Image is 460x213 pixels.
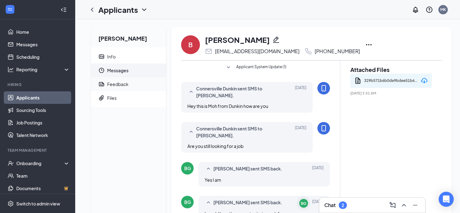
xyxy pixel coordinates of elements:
span: [DATE] [312,199,324,206]
span: Applicant System Update (1) [236,64,286,71]
div: Hiring [8,82,69,87]
a: Team [16,170,70,182]
div: Feedback [107,81,128,87]
a: PaperclipFiles [91,91,166,105]
button: ComposeMessage [388,200,398,210]
div: BG [184,165,191,171]
button: ChevronUp [399,200,409,210]
svg: SmallChevronUp [205,199,212,206]
a: Sourcing Tools [16,104,70,116]
svg: Document [354,77,362,84]
span: Hey this is Moh from Dunkin how are you [187,103,268,109]
svg: Minimize [411,201,419,209]
svg: ChevronDown [140,6,148,13]
a: DocumentsCrown [16,182,70,195]
a: Applicants [16,91,70,104]
button: SmallChevronDownApplicant System Update (1) [225,64,286,71]
div: BG [184,199,191,205]
h1: Applicants [98,4,138,15]
svg: Analysis [8,66,14,73]
h2: [PERSON_NAME] [91,27,166,47]
a: ClockMessages [91,63,166,77]
div: [PHONE_NUMBER] [315,48,360,54]
span: Messages [107,63,161,77]
svg: UserCheck [8,160,14,166]
a: Job Postings [16,116,70,129]
svg: QuestionInfo [426,6,433,13]
div: Files [107,95,117,101]
a: Talent Network [16,129,70,141]
div: [EMAIL_ADDRESS][DOMAIN_NAME] [215,48,300,54]
svg: ChevronLeft [88,6,96,13]
span: Connersville Dunkin sent SMS to [PERSON_NAME]. [196,125,278,139]
div: 329b571b6b0de9bdee51b6ce77a30f48.pdf [364,76,419,85]
span: [DATE] 3:51 AM [350,91,432,95]
svg: MobileSms [320,124,327,132]
svg: ChevronUp [400,201,408,209]
svg: WorkstreamLogo [7,6,13,13]
div: Switch to admin view [16,200,60,207]
a: ReportFeedback [91,77,166,91]
svg: Pencil [272,36,280,43]
svg: Report [98,81,105,87]
h3: Chat [324,202,336,209]
svg: Notifications [412,6,419,13]
svg: Settings [8,200,14,207]
div: Open Intercom Messenger [439,192,454,207]
span: [PERSON_NAME] sent SMS back. [213,199,282,206]
span: [PERSON_NAME] sent SMS back. [213,165,282,173]
svg: Phone [305,48,312,55]
div: BG [301,201,306,206]
svg: ContactCard [98,53,105,60]
span: [DATE] [295,85,306,99]
span: Yes I am [205,177,221,183]
a: ContactCardInfo [91,50,166,63]
span: [DATE] [312,165,324,173]
div: 2 [342,203,344,208]
div: Info [107,53,116,60]
svg: SmallChevronUp [187,128,195,136]
svg: SmallChevronDown [225,64,232,71]
svg: Collapse [60,7,67,13]
div: B [188,40,193,49]
svg: Download [421,77,428,84]
svg: SmallChevronUp [205,165,212,173]
span: Are you still looking for a job [187,143,243,149]
span: [DATE] [295,125,306,139]
div: Reporting [16,66,70,73]
svg: Email [205,48,212,55]
h1: [PERSON_NAME] [205,34,270,45]
button: Minimize [410,200,420,210]
svg: Paperclip [98,95,105,101]
svg: Ellipses [365,41,373,48]
a: Scheduling [16,51,70,63]
span: Connersville Dunkin sent SMS to [PERSON_NAME]. [196,85,278,99]
div: Onboarding [16,160,65,166]
h2: Attached Files [350,66,432,74]
svg: ComposeMessage [389,201,396,209]
a: Home [16,26,70,38]
div: MK [440,7,446,12]
div: Team Management [8,148,69,153]
svg: Clock [98,67,105,74]
svg: MobileSms [320,84,327,92]
a: Messages [16,38,70,51]
svg: SmallChevronUp [187,88,195,96]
